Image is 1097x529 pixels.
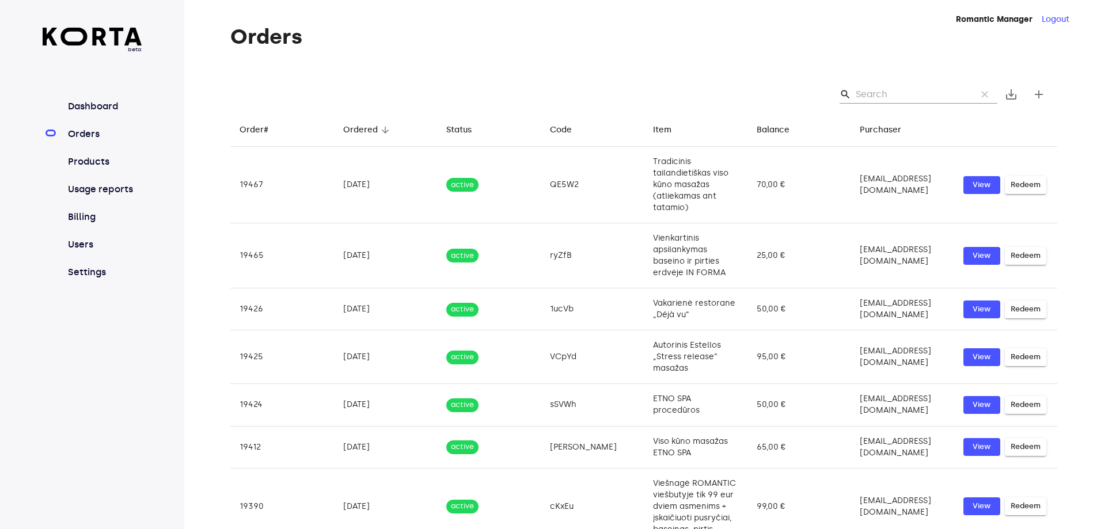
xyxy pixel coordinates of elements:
td: 19425 [230,330,334,384]
span: Status [446,123,487,137]
span: Redeem [1011,249,1041,262]
span: View [969,249,994,262]
span: Redeem [1011,303,1041,316]
div: Order# [240,123,268,137]
span: Redeem [1011,398,1041,412]
span: active [446,501,479,512]
span: active [446,399,479,410]
span: View [969,398,994,412]
td: [EMAIL_ADDRESS][DOMAIN_NAME] [851,288,954,330]
td: [EMAIL_ADDRESS][DOMAIN_NAME] [851,147,954,223]
h1: Orders [230,25,1057,48]
td: 19426 [230,288,334,330]
button: View [963,438,1000,456]
button: Redeem [1005,348,1046,366]
td: 25,00 € [747,223,851,288]
span: active [446,304,479,315]
span: View [969,440,994,454]
strong: Romantic Manager [956,14,1033,24]
td: Vienkartinis apsilankymas baseino ir pirties erdvėje IN FORMA [644,223,747,288]
td: [DATE] [334,330,438,384]
td: 95,00 € [747,330,851,384]
td: 19424 [230,384,334,426]
td: 50,00 € [747,384,851,426]
span: Redeem [1011,178,1041,192]
a: beta [43,28,142,54]
a: Billing [66,210,142,224]
a: View [963,396,1000,414]
td: VCpYd [541,330,644,384]
button: Redeem [1005,300,1046,318]
td: Viso kūno masažas ETNO SPA [644,426,747,468]
span: Ordered [343,123,393,137]
td: [DATE] [334,223,438,288]
button: Export [997,81,1025,108]
span: Redeem [1011,440,1041,454]
td: 50,00 € [747,288,851,330]
a: Products [66,155,142,169]
a: Orders [66,127,142,141]
button: Create new gift card [1025,81,1053,108]
span: beta [43,45,142,54]
a: Dashboard [66,100,142,113]
td: [EMAIL_ADDRESS][DOMAIN_NAME] [851,330,954,384]
span: Purchaser [860,123,916,137]
div: Item [653,123,671,137]
span: active [446,250,479,261]
button: View [963,247,1000,265]
span: View [969,178,994,192]
div: Balance [757,123,789,137]
td: 19412 [230,426,334,468]
span: View [969,303,994,316]
td: QE5W2 [541,147,644,223]
td: sSVWh [541,384,644,426]
button: Redeem [1005,176,1046,194]
td: [EMAIL_ADDRESS][DOMAIN_NAME] [851,426,954,468]
span: active [446,442,479,452]
td: Vakarienė restorane „Déjà vu“ [644,288,747,330]
span: Item [653,123,686,137]
button: Redeem [1005,497,1046,515]
img: Korta [43,28,142,45]
a: View [963,176,1000,194]
td: Autorinis Estellos „Stress release“ masažas [644,330,747,384]
td: 19467 [230,147,334,223]
span: View [969,500,994,513]
button: View [963,497,1000,515]
td: 65,00 € [747,426,851,468]
td: 70,00 € [747,147,851,223]
button: Redeem [1005,438,1046,456]
a: Usage reports [66,182,142,196]
td: ETNO SPA procedūros [644,384,747,426]
span: save_alt [1004,87,1018,101]
button: View [963,300,1000,318]
td: [EMAIL_ADDRESS][DOMAIN_NAME] [851,223,954,288]
span: active [446,180,479,191]
span: add [1032,87,1046,101]
span: arrow_downward [380,125,390,135]
td: [DATE] [334,147,438,223]
span: Redeem [1011,500,1041,513]
span: Order# [240,123,283,137]
div: Purchaser [860,123,901,137]
td: [DATE] [334,426,438,468]
button: Redeem [1005,247,1046,265]
a: Settings [66,265,142,279]
button: Logout [1042,14,1069,25]
span: Search [840,89,851,100]
td: 1ucVb [541,288,644,330]
td: ryZfB [541,223,644,288]
td: [EMAIL_ADDRESS][DOMAIN_NAME] [851,384,954,426]
a: Users [66,238,142,252]
span: Code [550,123,587,137]
a: View [963,348,1000,366]
td: [PERSON_NAME] [541,426,644,468]
div: Code [550,123,572,137]
span: Balance [757,123,804,137]
div: Ordered [343,123,378,137]
button: Redeem [1005,396,1046,414]
span: Redeem [1011,351,1041,364]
